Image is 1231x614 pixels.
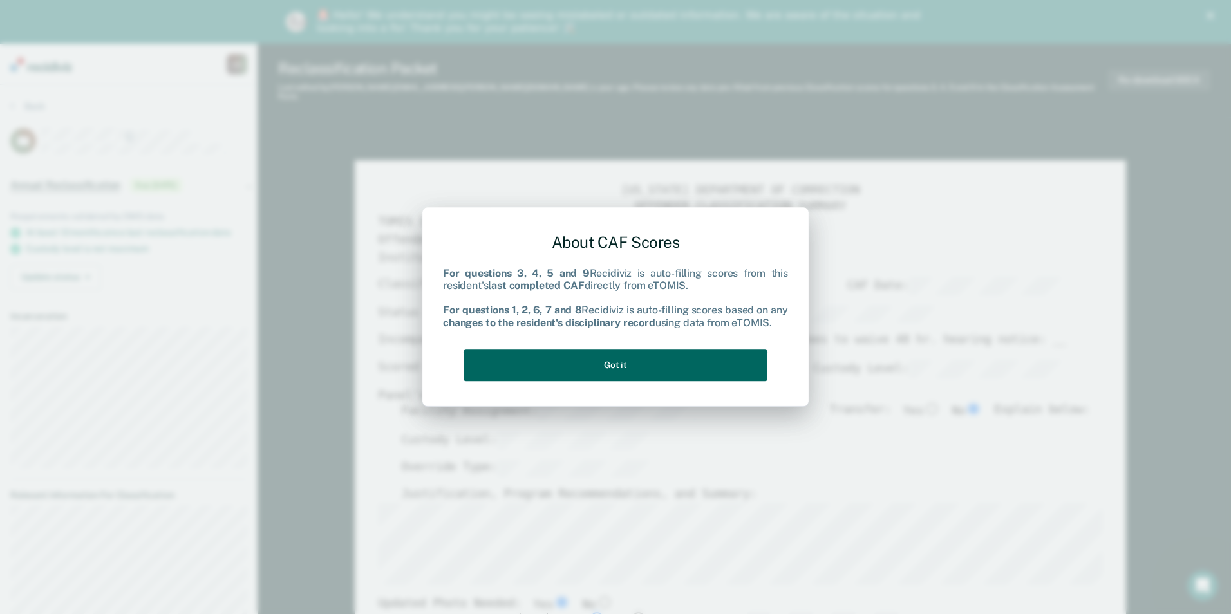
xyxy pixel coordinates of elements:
button: Got it [464,349,767,381]
b: last completed CAF [488,279,584,292]
img: Profile image for Kim [286,12,306,32]
div: Recidiviz is auto-filling scores from this resident's directly from eTOMIS. Recidiviz is auto-fil... [443,267,788,329]
b: For questions 1, 2, 6, 7 and 8 [443,304,581,317]
div: Close [1207,12,1219,19]
b: changes to the resident's disciplinary record [443,317,655,329]
div: 🚨 Hello! We understand you might be seeing mislabeled or outdated information. We are aware of th... [317,9,925,35]
b: For questions 3, 4, 5 and 9 [443,267,590,279]
div: About CAF Scores [443,223,788,262]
